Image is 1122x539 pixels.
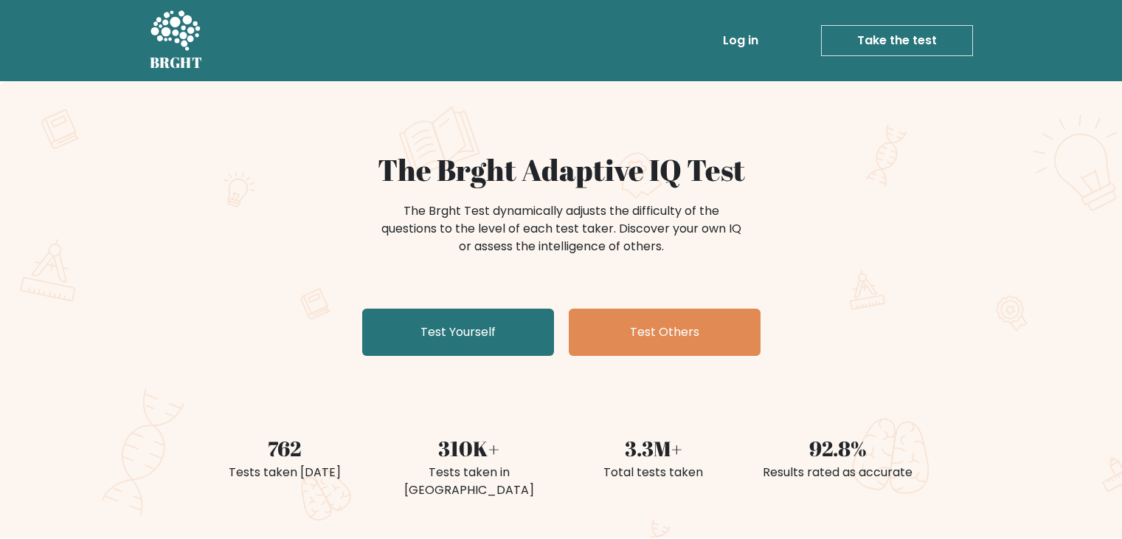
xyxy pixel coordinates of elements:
[150,6,203,75] a: BRGHT
[570,433,737,464] div: 3.3M+
[570,464,737,481] div: Total tests taken
[201,433,368,464] div: 762
[362,309,554,356] a: Test Yourself
[755,433,921,464] div: 92.8%
[386,464,553,499] div: Tests taken in [GEOGRAPHIC_DATA]
[386,433,553,464] div: 310K+
[201,152,921,188] h1: The Brght Adaptive IQ Test
[755,464,921,481] div: Results rated as accurate
[377,202,746,255] div: The Brght Test dynamically adjusts the difficulty of the questions to the level of each test take...
[201,464,368,481] div: Tests taken [DATE]
[150,54,203,72] h5: BRGHT
[717,26,764,55] a: Log in
[821,25,973,56] a: Take the test
[569,309,761,356] a: Test Others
